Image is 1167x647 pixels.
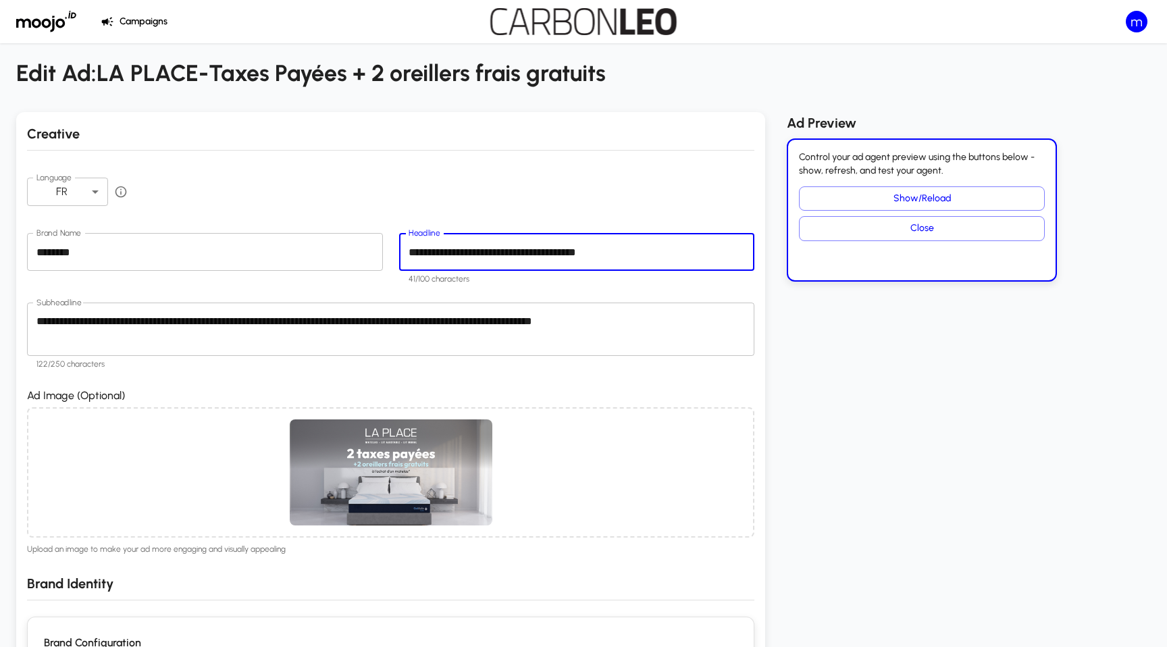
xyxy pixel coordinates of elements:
label: Brand Name [36,227,81,238]
p: 41/100 characters [409,273,746,286]
button: Close [799,216,1045,241]
img: Carbonleo Logo [489,8,677,35]
div: Domaine: [DOMAIN_NAME] [35,35,153,46]
p: Ad Image (Optional) [27,388,754,404]
h6: Creative [27,123,80,145]
label: Headline [409,227,440,238]
h6: Brand Identity [27,573,113,594]
button: Campaigns [98,9,173,34]
div: Domaine [70,80,104,88]
h4: Edit Ad: LA PLACE - Taxes Payées + 2 oreillers frais gratuits [16,59,606,88]
div: v 4.0.25 [38,22,66,32]
p: 122/250 characters [36,358,745,371]
button: Standard privileges [1122,7,1151,36]
img: Moojo Logo [16,11,76,32]
p: Control your ad agent preview using the buttons below - show, refresh, and test your agent. [799,151,1045,178]
div: Mots-clés [168,80,207,88]
label: Subheadline [36,296,82,308]
img: website_grey.svg [22,35,32,46]
label: Language [36,172,72,183]
img: tab_domain_overview_orange.svg [55,78,66,89]
h6: Ad Preview [787,112,1151,134]
img: tab_keywords_by_traffic_grey.svg [153,78,164,89]
img: logo_orange.svg [22,22,32,32]
div: m [1126,11,1147,32]
div: FR [27,178,108,206]
span: Upload an image to make your ad more engaging and visually appealing [27,543,754,557]
button: Show/Reload [799,186,1045,211]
